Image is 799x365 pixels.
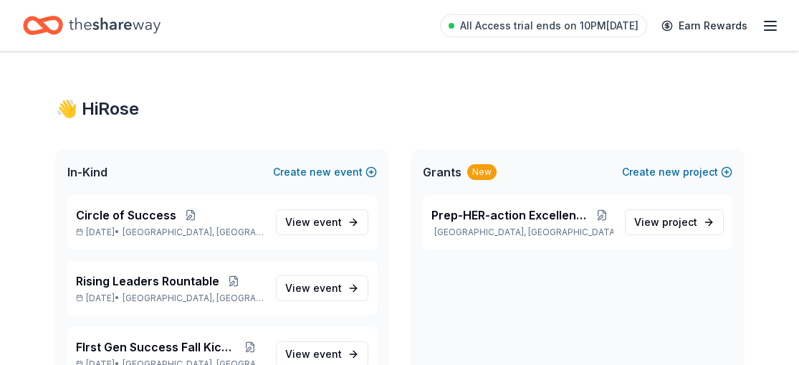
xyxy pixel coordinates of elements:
button: Createnewevent [273,163,377,181]
div: 👋 Hi Rose [56,98,744,120]
span: new [659,163,680,181]
a: View project [625,209,724,235]
span: [GEOGRAPHIC_DATA], [GEOGRAPHIC_DATA] [123,227,264,238]
span: event [313,216,342,228]
span: [GEOGRAPHIC_DATA], [GEOGRAPHIC_DATA] [123,293,264,304]
div: New [467,164,497,180]
span: All Access trial ends on 10PM[DATE] [460,17,638,34]
span: Circle of Success [76,207,176,224]
span: project [662,216,697,228]
span: Rising Leaders Rountable [76,272,219,290]
p: [DATE] • [76,293,264,304]
p: [GEOGRAPHIC_DATA], [GEOGRAPHIC_DATA] [431,227,613,238]
span: FIrst Gen Success Fall Kickoff [76,338,237,356]
a: View event [276,209,368,235]
span: In-Kind [67,163,107,181]
a: Earn Rewards [653,13,756,39]
a: All Access trial ends on 10PM[DATE] [440,14,647,37]
a: Home [23,9,161,42]
span: View [285,214,342,231]
span: event [313,282,342,294]
span: View [285,346,342,363]
button: Createnewproject [622,163,732,181]
p: [DATE] • [76,227,264,238]
span: Prep-HER-action Excellence Program [431,207,592,224]
span: event [313,348,342,360]
span: new [310,163,331,181]
span: Grants [423,163,461,181]
span: View [285,280,342,297]
a: View event [276,275,368,301]
span: View [634,214,697,231]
